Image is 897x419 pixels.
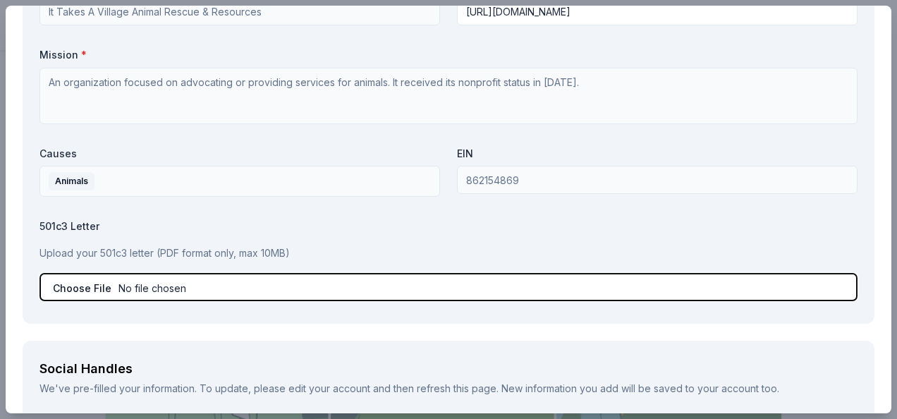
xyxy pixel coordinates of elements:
[39,358,858,380] div: Social Handles
[39,245,858,262] p: Upload your 501c3 letter (PDF format only, max 10MB)
[39,166,440,197] button: Animals
[39,68,858,124] textarea: An organization focused on advocating or providing services for animals. It received its nonprofi...
[39,147,440,161] label: Causes
[49,172,94,190] div: Animals
[39,380,858,397] div: We've pre-filled your information. To update, please and then refresh this page. New information ...
[39,48,858,62] label: Mission
[288,382,370,394] a: edit your account
[457,147,858,161] label: EIN
[39,219,858,233] label: 501c3 Letter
